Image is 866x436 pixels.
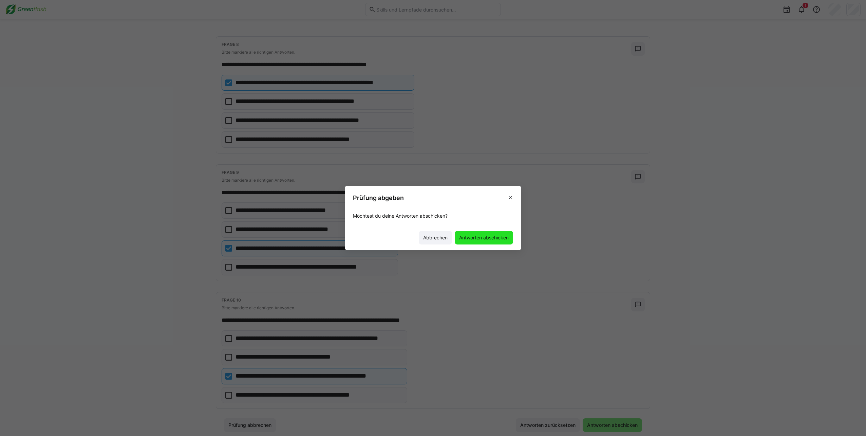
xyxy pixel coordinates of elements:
p: Möchtest du deine Antworten abschicken? [353,213,513,219]
h3: Prüfung abgeben [353,194,404,202]
button: Antworten abschicken [455,231,513,244]
span: Antworten abschicken [458,234,510,241]
span: Abbrechen [422,234,449,241]
button: Abbrechen [419,231,452,244]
